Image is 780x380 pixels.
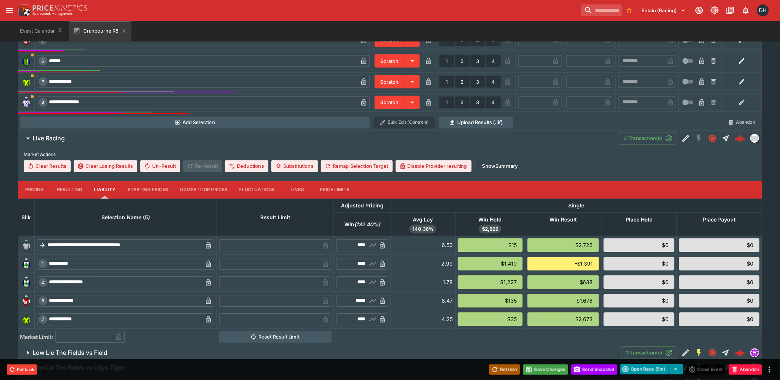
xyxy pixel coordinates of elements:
button: Event Calendar [16,21,67,41]
span: 7 [40,79,46,84]
img: PriceKinetics Logo [16,3,31,18]
input: search [581,4,622,16]
button: Live Racing [18,131,619,146]
th: Silk [18,199,35,236]
button: Rollback [7,364,37,375]
div: simulator [750,349,759,357]
button: Reset Result Limit [219,331,332,343]
button: Clear Results [24,160,71,172]
button: Competitor Prices [174,181,234,199]
button: David Howard [755,2,771,19]
button: Abandon [729,364,762,375]
div: $0 [679,276,760,289]
button: No Bookmarks [623,4,635,16]
div: $0 [604,257,674,271]
button: 1 [439,97,454,109]
span: Place Payout [695,216,744,224]
button: Fluctuations [234,181,281,199]
button: select merge strategy [669,364,683,374]
img: runner 7 [20,76,32,88]
span: Re-Result [183,160,222,172]
button: Un-Result [140,160,180,172]
div: 4.25 [393,316,453,323]
div: $135 [458,294,523,308]
button: Edit Detail [679,346,693,360]
div: 6.50 [393,241,453,249]
div: $638 [528,276,599,289]
button: 2 [455,97,470,109]
span: Win(132.40%) [336,220,388,229]
div: liveracing [750,134,759,143]
img: runner 7 [20,314,32,326]
button: 4 [486,76,501,88]
button: Notifications [739,4,753,17]
img: logo-cerberus--red.svg [735,133,745,144]
img: runner 6 [20,55,32,67]
span: 6 [40,59,46,64]
div: $0 [604,276,674,289]
img: Sportsbook Management [33,12,73,16]
span: 7 [40,317,46,322]
div: $1,410 [458,257,523,271]
span: 1 [41,261,46,267]
th: Adjusted Pricing [334,199,391,213]
span: 5 [40,299,46,304]
img: blank-silk.png [20,240,32,251]
div: 1.78 [393,279,453,286]
button: 4 [486,97,501,109]
div: $0 [604,313,674,326]
span: Selection Name (5) [93,213,158,222]
div: $0 [679,239,760,252]
button: 1 [439,76,454,88]
h3: Market Limit: [20,333,54,341]
img: simulator [751,349,759,357]
span: Win Result [542,216,585,224]
button: Refresh [489,364,520,375]
div: $2,673 [528,313,599,326]
button: Send Snapshot [571,364,617,375]
div: David Howard [757,4,769,16]
button: Links [281,181,314,199]
button: Remap Selection Target [321,160,393,172]
button: Liability [88,181,121,199]
button: Bulk Edit (Controls) [374,117,435,129]
div: $2,726 [528,239,599,252]
span: 8 [40,100,46,105]
button: 4 [486,55,501,67]
button: SGM Disabled [693,132,706,145]
button: Resulting [51,181,88,199]
button: Straight [719,346,733,360]
svg: Closed [708,134,717,143]
button: Scratch [375,96,405,109]
button: more [765,365,774,374]
button: Open Race (5m) [620,364,669,374]
button: 2 [455,76,470,88]
button: Save Changes [523,364,568,375]
button: Scratch [375,75,405,89]
button: Closed [706,132,719,145]
span: $2,822 [479,226,501,233]
div: $0 [679,294,760,308]
span: Mark an event as closed and abandoned. [729,365,762,373]
div: split button [620,364,683,374]
span: Avg Lay [405,216,441,224]
button: Starting Prices [122,181,174,199]
button: Select Tenant [637,4,690,16]
img: runner 1 [20,258,32,270]
button: Closed [706,346,719,360]
span: 140.36% [409,226,436,233]
div: 8.47 [393,297,453,305]
div: $1,227 [458,276,523,289]
svg: Closed [708,349,717,357]
button: Toggle light/dark mode [708,4,722,17]
h6: Low Lie The Fields vs Field [33,349,107,357]
button: ShowSummary [478,160,522,172]
button: 3 [471,97,485,109]
img: liveracing [751,134,759,143]
div: $0 [604,239,674,252]
button: 31Transaction(s) [619,132,676,145]
button: Low Lie The Fields vs Field [18,346,621,360]
button: 3Transaction(s) [621,347,676,359]
button: 3 [471,55,485,67]
img: runner 2 [20,277,32,289]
